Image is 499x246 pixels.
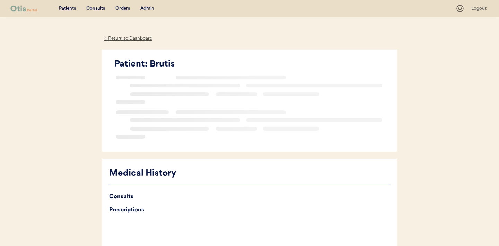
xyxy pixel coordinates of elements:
[86,5,105,12] div: Consults
[109,205,390,215] div: Prescriptions
[109,167,390,180] div: Medical History
[114,58,390,71] div: Patient: Brutis
[59,5,76,12] div: Patients
[115,5,130,12] div: Orders
[102,35,154,43] div: ← Return to Dashboard
[140,5,154,12] div: Admin
[109,192,390,202] div: Consults
[471,5,489,12] div: Logout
